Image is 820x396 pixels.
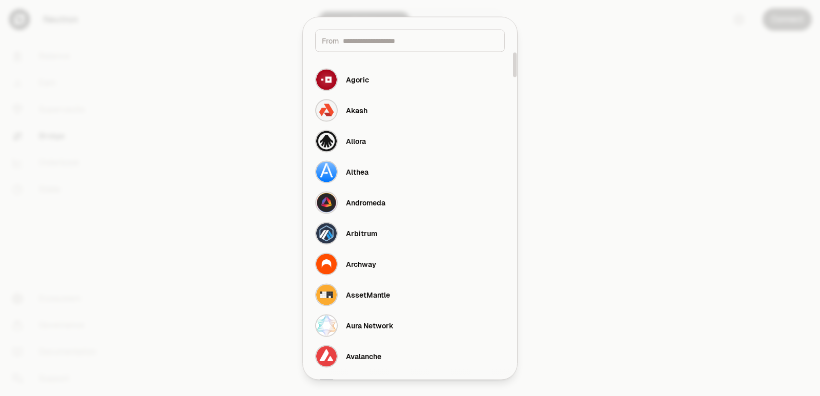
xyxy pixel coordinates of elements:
[309,310,511,341] button: Aura Network LogoAura Network
[316,254,337,274] img: Archway Logo
[316,192,337,213] img: Andromeda Logo
[309,156,511,187] button: Althea LogoAlthea
[309,279,511,310] button: AssetMantle LogoAssetMantle
[316,284,337,305] img: AssetMantle Logo
[346,228,377,238] div: Arbitrum
[309,64,511,95] button: Agoric LogoAgoric
[309,218,511,248] button: Arbitrum LogoArbitrum
[316,315,337,336] img: Aura Network Logo
[316,346,337,366] img: Avalanche Logo
[316,161,337,182] img: Althea Logo
[316,131,337,151] img: Allora Logo
[346,259,376,269] div: Archway
[346,289,390,300] div: AssetMantle
[309,95,511,126] button: Akash LogoAkash
[346,74,369,85] div: Agoric
[346,320,394,330] div: Aura Network
[309,126,511,156] button: Allora LogoAllora
[316,223,337,243] img: Arbitrum Logo
[322,35,339,46] span: From
[346,197,385,207] div: Andromeda
[346,136,366,146] div: Allora
[309,187,511,218] button: Andromeda LogoAndromeda
[309,248,511,279] button: Archway LogoArchway
[346,351,381,361] div: Avalanche
[309,341,511,371] button: Avalanche LogoAvalanche
[346,105,367,115] div: Akash
[316,69,337,90] img: Agoric Logo
[346,166,368,177] div: Althea
[316,100,337,120] img: Akash Logo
